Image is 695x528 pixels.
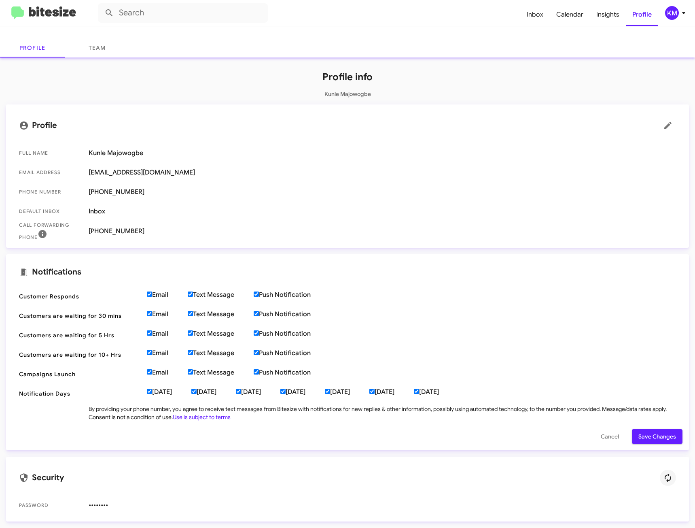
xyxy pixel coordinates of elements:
[19,331,140,339] span: Customers are waiting for 5 Hrs
[19,370,140,378] span: Campaigns Launch
[325,389,330,394] input: [DATE]
[638,429,676,444] span: Save Changes
[19,312,140,320] span: Customers are waiting for 30 mins
[188,292,193,297] input: Text Message
[19,149,82,157] span: Full Name
[254,330,259,336] input: Push Notification
[19,267,676,277] mat-card-title: Notifications
[369,388,414,396] label: [DATE]
[254,292,259,297] input: Push Notification
[590,3,626,26] a: Insights
[147,349,188,357] label: Email
[19,501,82,509] span: Password
[19,470,676,486] mat-card-title: Security
[254,330,330,338] label: Push Notification
[147,369,152,375] input: Email
[89,168,676,177] span: [EMAIL_ADDRESS][DOMAIN_NAME]
[19,351,140,359] span: Customers are waiting for 10+ Hrs
[191,389,197,394] input: [DATE]
[601,429,619,444] span: Cancel
[632,429,682,444] button: Save Changes
[254,310,330,318] label: Push Notification
[89,405,676,421] div: By providing your phone number, you agree to receive text messages from Bitesize with notificatio...
[147,389,152,394] input: [DATE]
[188,310,254,318] label: Text Message
[147,368,188,377] label: Email
[188,349,254,357] label: Text Message
[147,311,152,316] input: Email
[6,70,689,83] h1: Profile info
[89,188,676,196] span: [PHONE_NUMBER]
[280,388,325,396] label: [DATE]
[89,501,676,509] span: ••••••••
[147,291,188,299] label: Email
[147,350,152,355] input: Email
[414,389,419,394] input: [DATE]
[254,369,259,375] input: Push Notification
[188,368,254,377] label: Text Message
[19,207,82,215] span: Default Inbox
[658,6,686,20] button: KM
[147,310,188,318] label: Email
[188,311,193,316] input: Text Message
[188,291,254,299] label: Text Message
[19,221,82,241] span: Call Forwarding Phone
[89,149,676,157] span: Kunle Majowogbe
[19,117,676,134] mat-card-title: Profile
[19,390,140,398] span: Notification Days
[191,388,236,396] label: [DATE]
[325,388,369,396] label: [DATE]
[147,330,152,336] input: Email
[65,38,129,57] a: Team
[236,389,241,394] input: [DATE]
[19,292,140,300] span: Customer Responds
[254,291,330,299] label: Push Notification
[173,413,231,421] a: Use is subject to terms
[369,389,375,394] input: [DATE]
[147,330,188,338] label: Email
[414,388,458,396] label: [DATE]
[188,369,193,375] input: Text Message
[147,292,152,297] input: Email
[89,227,676,235] span: [PHONE_NUMBER]
[254,311,259,316] input: Push Notification
[6,90,689,98] p: Kunle Majowogbe
[254,350,259,355] input: Push Notification
[98,3,268,23] input: Search
[626,3,658,26] a: Profile
[89,207,676,215] span: Inbox
[236,388,280,396] label: [DATE]
[19,188,82,196] span: Phone number
[665,6,679,20] div: KM
[550,3,590,26] a: Calendar
[254,349,330,357] label: Push Notification
[188,350,193,355] input: Text Message
[147,388,191,396] label: [DATE]
[19,168,82,177] span: Email Address
[594,429,625,444] button: Cancel
[520,3,550,26] a: Inbox
[280,389,286,394] input: [DATE]
[254,368,330,377] label: Push Notification
[188,330,193,336] input: Text Message
[188,330,254,338] label: Text Message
